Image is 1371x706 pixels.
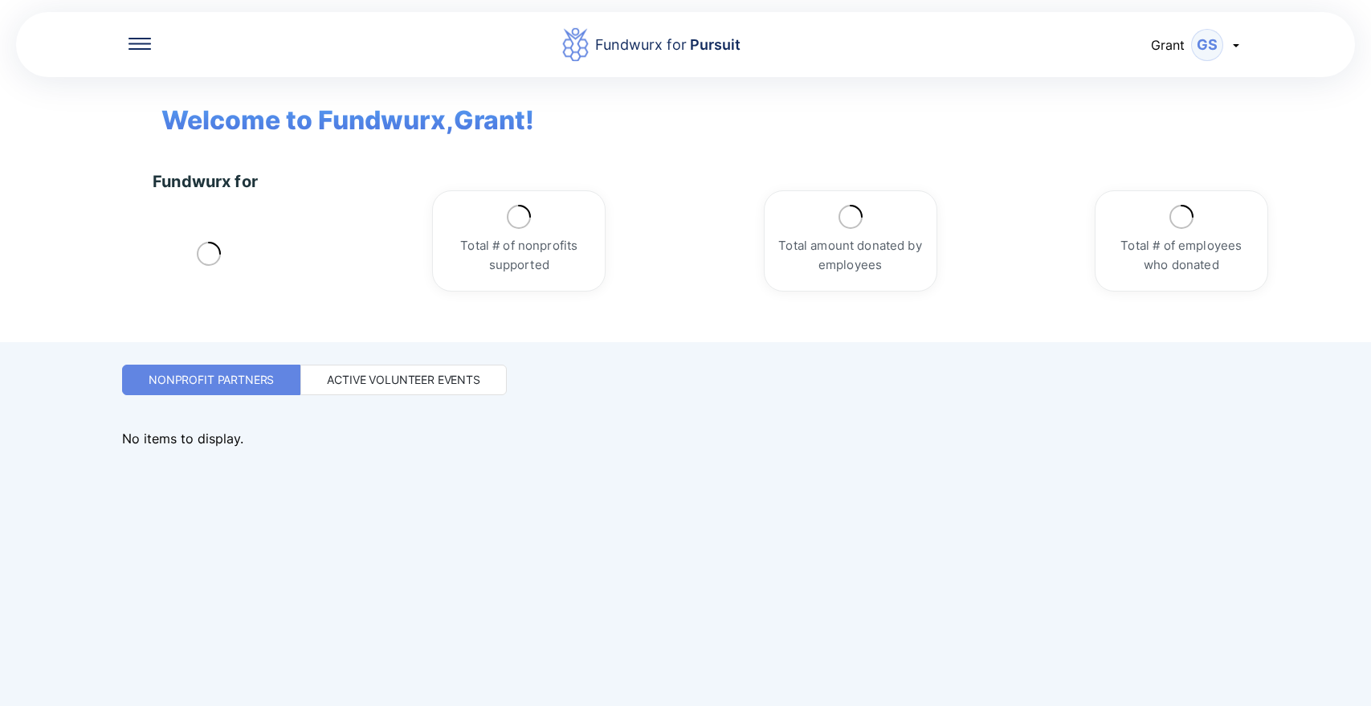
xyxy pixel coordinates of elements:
div: GS [1191,29,1223,61]
span: Grant [1151,37,1185,53]
div: Fundwurx for [153,172,258,191]
span: Welcome to Fundwurx, Grant ! [137,77,534,140]
div: Fundwurx for [595,34,741,56]
p: No items to display. [122,431,1249,447]
div: Total amount donated by employees [777,236,924,275]
span: Pursuit [687,36,741,53]
div: Total # of employees who donated [1108,236,1255,275]
div: Active Volunteer Events [327,372,480,388]
div: Total # of nonprofits supported [446,236,592,275]
div: Nonprofit Partners [149,372,274,388]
